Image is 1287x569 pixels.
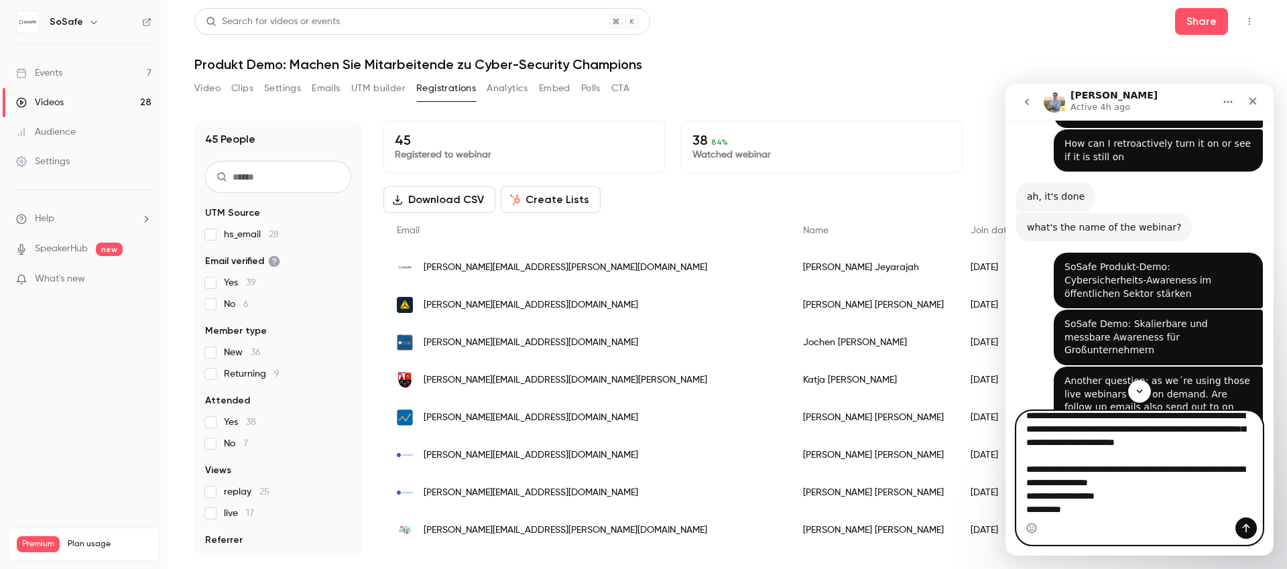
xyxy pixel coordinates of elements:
div: [DATE] [957,249,1026,286]
span: Premium [17,536,60,552]
p: 45 [395,132,654,148]
div: [DATE] [957,361,1026,399]
span: Returning [224,367,280,381]
div: [DATE] [957,324,1026,361]
button: Registrations [416,78,476,99]
iframe: Noticeable Trigger [135,273,151,286]
span: 28 [269,230,279,239]
div: [PERSON_NAME] [PERSON_NAME] [790,286,957,324]
span: Email [397,226,420,235]
div: Videos [16,96,64,109]
p: Watched webinar [692,148,951,162]
button: Create Lists [501,186,601,213]
span: [PERSON_NAME][EMAIL_ADDRESS][PERSON_NAME][DOMAIN_NAME] [424,523,707,538]
span: hs_email [224,228,279,241]
span: 9 [274,369,280,379]
img: vg-eisenberg.de [397,372,413,388]
span: Join date [971,226,1012,235]
span: Yes [224,416,256,429]
button: Embed [539,78,570,99]
span: UTM Source [205,206,260,220]
span: [PERSON_NAME][EMAIL_ADDRESS][DOMAIN_NAME] [424,336,638,350]
span: No [224,437,248,450]
span: 25 [259,487,269,497]
button: Video [194,78,221,99]
div: Settings [16,155,70,168]
span: New [224,346,261,359]
button: Share [1175,8,1228,35]
button: Settings [264,78,301,99]
button: Polls [581,78,601,99]
span: Email verified [205,255,280,268]
div: [DATE] [957,511,1026,549]
span: No [224,298,249,311]
span: What's new [35,272,85,286]
div: [DATE] [957,399,1026,436]
span: Views [205,464,231,477]
a: SpeakerHub [35,242,88,256]
img: cng.at [397,409,413,426]
div: [PERSON_NAME] Jeyarajah [790,249,957,286]
div: Events [16,66,62,80]
div: [DATE] [957,286,1026,324]
img: papierindustrie.de [397,485,413,501]
iframe: Intercom live chat [1005,84,1274,556]
span: new [96,243,123,256]
div: Search for videos or events [206,15,340,29]
button: CTA [611,78,629,99]
span: [PERSON_NAME][EMAIL_ADDRESS][DOMAIN_NAME] [424,486,638,500]
h6: SoSafe [50,15,83,29]
span: Name [803,226,829,235]
section: facet-groups [205,206,351,568]
img: sosafe.de [397,259,413,275]
span: Other [224,555,267,568]
span: Plan usage [68,539,151,550]
h1: 45 People [205,131,255,147]
img: papierindustrie.de [397,447,413,463]
span: [PERSON_NAME][EMAIL_ADDRESS][DOMAIN_NAME] [424,298,638,312]
span: 38 [246,418,256,427]
span: [PERSON_NAME][EMAIL_ADDRESS][DOMAIN_NAME] [424,448,638,462]
button: Download CSV [383,186,495,213]
button: UTM builder [351,78,406,99]
span: [PERSON_NAME][EMAIL_ADDRESS][DOMAIN_NAME][PERSON_NAME] [424,373,707,387]
button: Clips [231,78,253,99]
span: [PERSON_NAME][EMAIL_ADDRESS][DOMAIN_NAME] [424,411,638,425]
span: 84 % [711,137,728,147]
li: help-dropdown-opener [16,212,151,226]
div: Katja [PERSON_NAME] [790,361,957,399]
button: Top Bar Actions [1239,11,1260,32]
img: SoSafe [17,11,38,33]
div: Jochen [PERSON_NAME] [790,324,957,361]
button: Emails [312,78,340,99]
span: Member type [205,324,267,338]
div: [PERSON_NAME] [PERSON_NAME] [790,436,957,474]
img: kappel-dierolf.de [397,522,413,538]
span: Referrer [205,533,243,547]
div: [PERSON_NAME] [PERSON_NAME] [790,399,957,436]
span: 36 [251,348,261,357]
p: Registered to webinar [395,148,654,162]
span: 39 [246,278,256,288]
span: replay [224,485,269,499]
p: 38 [692,132,951,148]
